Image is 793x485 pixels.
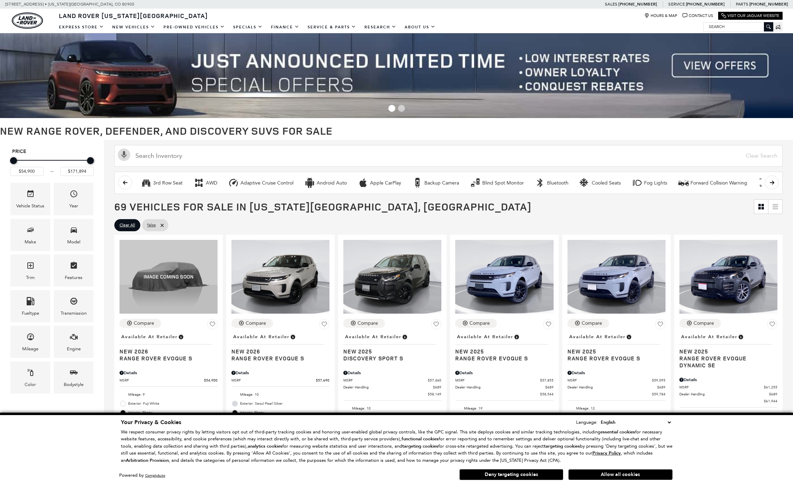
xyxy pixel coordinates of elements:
[402,436,439,442] strong: functional cookies
[644,180,667,186] div: Fog Lights
[455,240,553,313] img: 2025 LAND ROVER Range Rover Evoque S
[317,180,347,186] div: Android Auto
[679,398,777,404] a: $61,944
[16,202,44,210] div: Vehicle Status
[145,473,165,478] a: ComplyAuto
[567,385,666,390] a: Dealer Handling $689
[388,105,395,112] span: Go to slide 1
[567,378,666,383] a: MSRP $59,095
[764,385,777,390] span: $61,255
[679,411,777,420] li: Mileage: 13
[457,333,513,341] span: Available at Retailer
[543,319,554,332] button: Save Vehicle
[10,219,50,251] div: MakeMake
[675,176,751,190] button: Forward Collision WarningForward Collision Warning
[120,390,218,399] li: Mileage: 9
[402,443,438,449] strong: targeting cookies
[70,260,78,274] span: Features
[679,392,769,397] span: Dealer Handling
[69,202,78,210] div: Year
[126,457,169,464] strong: Arbitration Provision
[600,429,635,435] strong: essential cookies
[694,320,714,326] div: Compare
[343,392,441,397] a: $58,149
[605,2,617,7] span: Sales
[240,180,293,186] div: Adaptive Cruise Control
[10,183,50,215] div: VehicleVehicle Status
[567,332,666,362] a: Available at RetailerNew 2025Range Rover Evoque S
[567,355,660,362] span: Range Rover Evoque S
[343,355,436,362] span: Discovery Sport S
[679,319,721,328] button: Compare Vehicle
[567,404,666,413] li: Mileage: 12
[513,333,520,341] span: Vehicle is in stock and ready for immediate delivery. Due to demand, availability is subject to c...
[576,176,625,190] button: Cooled SeatsCooled Seats
[632,178,642,188] div: Fog Lights
[267,21,303,33] a: Finance
[12,149,92,155] h5: Price
[431,319,441,332] button: Save Vehicle
[402,333,408,341] span: Vehicle is in stock and ready for immediate delivery. Due to demand, availability is subject to c...
[455,378,553,383] a: MSRP $57,855
[26,224,35,238] span: Make
[70,331,78,345] span: Engine
[231,390,329,399] li: Mileage: 10
[580,178,590,188] div: Cooled Seats
[60,167,94,176] input: Maximum
[769,392,777,397] span: $689
[482,180,524,186] div: Blind Spot Monitor
[10,290,50,322] div: FueltypeFueltype
[141,178,151,188] div: 3rd Row Seat
[345,333,402,341] span: Available at Retailer
[70,188,78,202] span: Year
[535,178,545,188] div: Bluetooth
[576,420,598,424] div: Language:
[59,11,208,20] span: Land Rover [US_STATE][GEOGRAPHIC_DATA]
[455,319,497,328] button: Compare Vehicle
[194,178,204,188] div: AWD
[137,176,186,190] button: 3rd Row Seat3rd Row Seat
[469,320,490,326] div: Compare
[120,355,212,362] span: Range Rover Evoque S
[343,404,441,413] li: Mileage: 10
[128,409,218,416] span: Interior: Ebony
[114,145,783,167] input: Search Inventory
[626,333,632,341] span: Vehicle is in stock and ready for immediate delivery. Due to demand, availability is subject to c...
[592,450,621,456] a: Privacy Policy
[343,378,441,383] a: MSRP $57,460
[64,381,83,388] div: Bodystyle
[26,188,35,202] span: Vehicle
[652,378,666,383] span: $59,095
[67,345,81,353] div: Engine
[231,240,329,313] img: 2026 LAND ROVER Range Rover Evoque S
[231,378,316,383] span: MSRP
[540,392,554,397] span: $58,544
[567,392,666,397] a: $59,784
[343,378,428,383] span: MSRP
[231,370,329,376] div: Pricing Details - Range Rover Evoque S
[147,221,156,230] span: false
[10,157,17,164] div: Minimum Price
[70,224,78,238] span: Model
[231,355,324,362] span: Range Rover Evoque S
[455,332,553,362] a: Available at RetailerNew 2025Range Rover Evoque S
[412,178,423,188] div: Backup Camera
[54,219,94,251] div: ModelModel
[240,400,329,407] span: Exterior: Seoul Pearl Silver
[290,333,296,341] span: Vehicle is in stock and ready for immediate delivery. Due to demand, availability is subject to c...
[120,348,212,355] span: New 2026
[428,392,441,397] span: $58,149
[12,12,43,29] img: Land Rover
[544,443,580,449] strong: targeting cookies
[114,199,531,214] span: 69 Vehicles for Sale in [US_STATE][GEOGRAPHIC_DATA], [GEOGRAPHIC_DATA]
[206,180,217,186] div: AWD
[765,176,779,189] button: scroll right
[120,221,135,230] span: Clear All
[121,429,672,464] p: We respect consumer privacy rights by letting visitors opt out of third-party tracking cookies an...
[65,274,82,281] div: Features
[228,178,239,188] div: Adaptive Cruise Control
[54,361,94,394] div: BodystyleBodystyle
[246,320,266,326] div: Compare
[433,385,441,390] span: $689
[54,290,94,322] div: TransmissionTransmission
